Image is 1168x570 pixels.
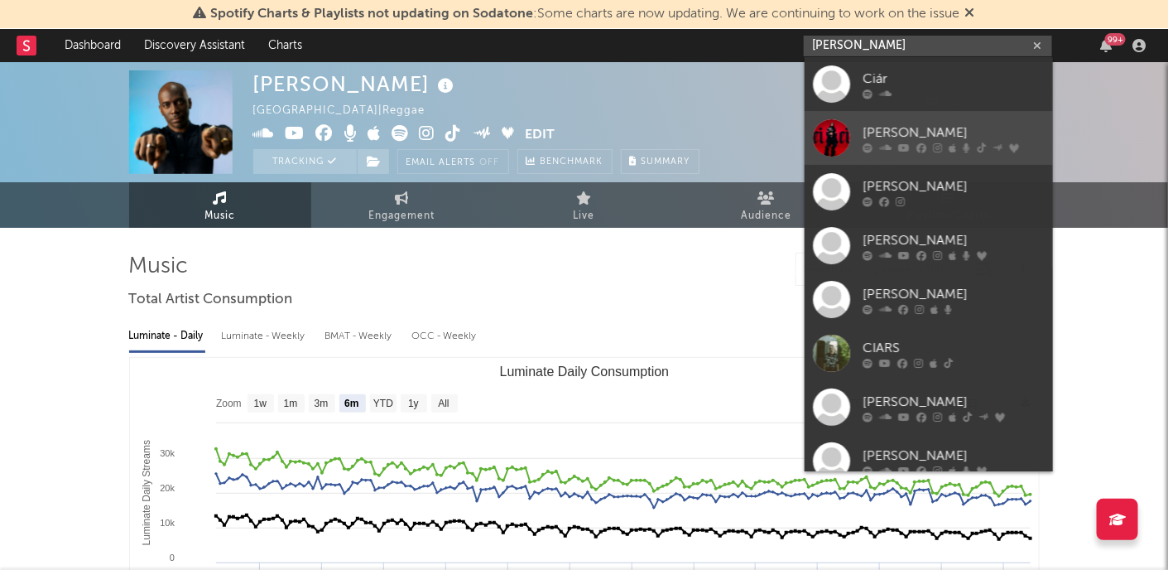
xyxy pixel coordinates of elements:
[160,518,175,528] text: 10k
[53,29,132,62] a: Dashboard
[129,322,205,350] div: Luminate - Daily
[314,399,328,410] text: 3m
[253,399,267,410] text: 1w
[283,399,297,410] text: 1m
[517,149,613,174] a: Benchmark
[863,338,1045,358] div: CIARS
[369,206,435,226] span: Engagement
[525,125,555,146] button: Edit
[493,182,675,228] a: Live
[253,101,445,121] div: [GEOGRAPHIC_DATA] | Reggae
[140,440,151,545] text: Luminate Daily Streams
[325,322,396,350] div: BMAT - Weekly
[344,399,358,410] text: 6m
[863,230,1045,250] div: [PERSON_NAME]
[863,446,1045,466] div: [PERSON_NAME]
[204,206,235,226] span: Music
[805,273,1053,326] a: [PERSON_NAME]
[253,70,459,98] div: [PERSON_NAME]
[863,392,1045,412] div: [PERSON_NAME]
[741,206,791,226] span: Audience
[480,158,500,167] em: Off
[675,182,858,228] a: Audience
[160,448,175,458] text: 30k
[408,399,419,410] text: 1y
[412,322,478,350] div: OCC - Weekly
[311,182,493,228] a: Engagement
[129,290,293,310] span: Total Artist Consumption
[863,69,1045,89] div: Ciár
[805,219,1053,273] a: [PERSON_NAME]
[499,365,669,379] text: Luminate Daily Consumption
[1100,39,1112,52] button: 99+
[438,399,449,410] text: All
[211,7,534,21] span: Spotify Charts & Playlists not updating on Sodatone
[373,399,392,410] text: YTD
[621,149,699,174] button: Summary
[132,29,257,62] a: Discovery Assistant
[863,176,1045,196] div: [PERSON_NAME]
[805,380,1053,434] a: [PERSON_NAME]
[574,206,595,226] span: Live
[216,399,242,410] text: Zoom
[805,57,1053,111] a: Ciár
[211,7,960,21] span: : Some charts are now updating. We are continuing to work on the issue
[642,157,690,167] span: Summary
[257,29,314,62] a: Charts
[129,182,311,228] a: Music
[253,149,357,174] button: Tracking
[804,36,1052,56] input: Search for artists
[805,326,1053,380] a: CIARS
[169,553,174,563] text: 0
[160,483,175,493] text: 20k
[796,263,971,277] input: Search by song name or URL
[863,123,1045,142] div: [PERSON_NAME]
[1105,33,1126,46] div: 99 +
[397,149,509,174] button: Email AlertsOff
[863,284,1045,304] div: [PERSON_NAME]
[805,111,1053,165] a: [PERSON_NAME]
[222,322,309,350] div: Luminate - Weekly
[541,152,603,172] span: Benchmark
[805,434,1053,488] a: [PERSON_NAME]
[965,7,975,21] span: Dismiss
[805,165,1053,219] a: [PERSON_NAME]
